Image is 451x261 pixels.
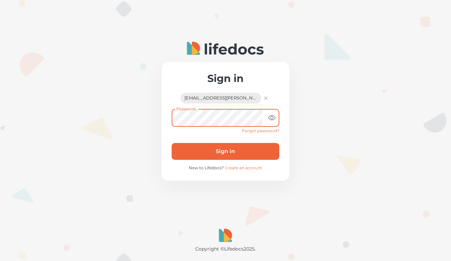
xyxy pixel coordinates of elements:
a: Forgot password? [242,128,279,133]
h2: Sign in [172,72,279,85]
p: New to Lifedocs? [172,165,279,171]
span: [EMAIL_ADDRESS][PERSON_NAME][DOMAIN_NAME] [180,95,261,101]
button: Sign in [172,143,279,160]
a: Create an account [225,165,262,170]
button: toggle password visibility [265,111,279,124]
label: Password [176,106,196,112]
